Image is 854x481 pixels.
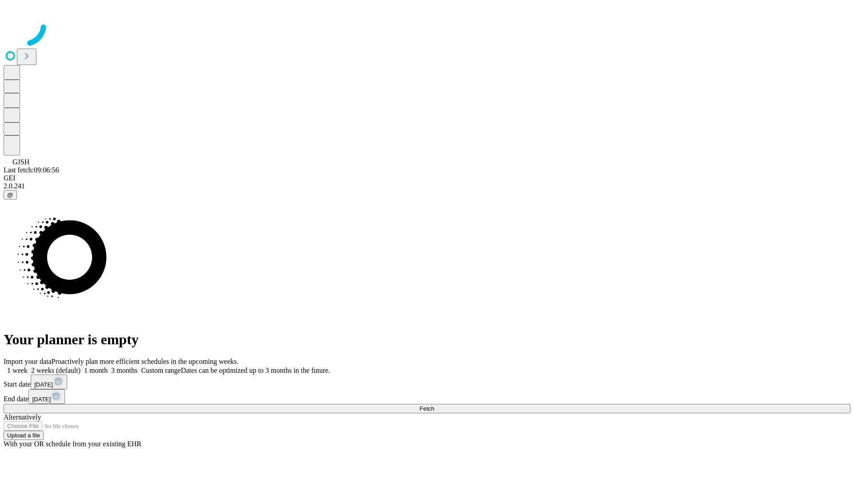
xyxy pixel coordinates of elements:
[4,431,44,440] button: Upload a file
[141,367,181,374] span: Custom range
[7,192,13,198] span: @
[28,389,65,404] button: [DATE]
[4,331,850,348] h1: Your planner is empty
[111,367,137,374] span: 3 months
[4,413,41,421] span: Alternatively
[419,405,434,412] span: Fetch
[4,375,850,389] div: Start date
[32,396,51,403] span: [DATE]
[4,358,52,365] span: Import your data
[4,404,850,413] button: Fetch
[34,381,53,388] span: [DATE]
[4,389,850,404] div: End date
[12,158,29,166] span: GJSH
[52,358,238,365] span: Proactively plan more efficient schedules in the upcoming weeks.
[181,367,330,374] span: Dates can be optimized up to 3 months in the future.
[7,367,28,374] span: 1 week
[4,166,59,174] span: Last fetch: 09:06:56
[4,190,17,200] button: @
[4,182,850,190] div: 2.0.241
[31,375,67,389] button: [DATE]
[4,440,141,448] span: With your OR schedule from your existing EHR
[31,367,81,374] span: 2 weeks (default)
[4,174,850,182] div: GEI
[84,367,108,374] span: 1 month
